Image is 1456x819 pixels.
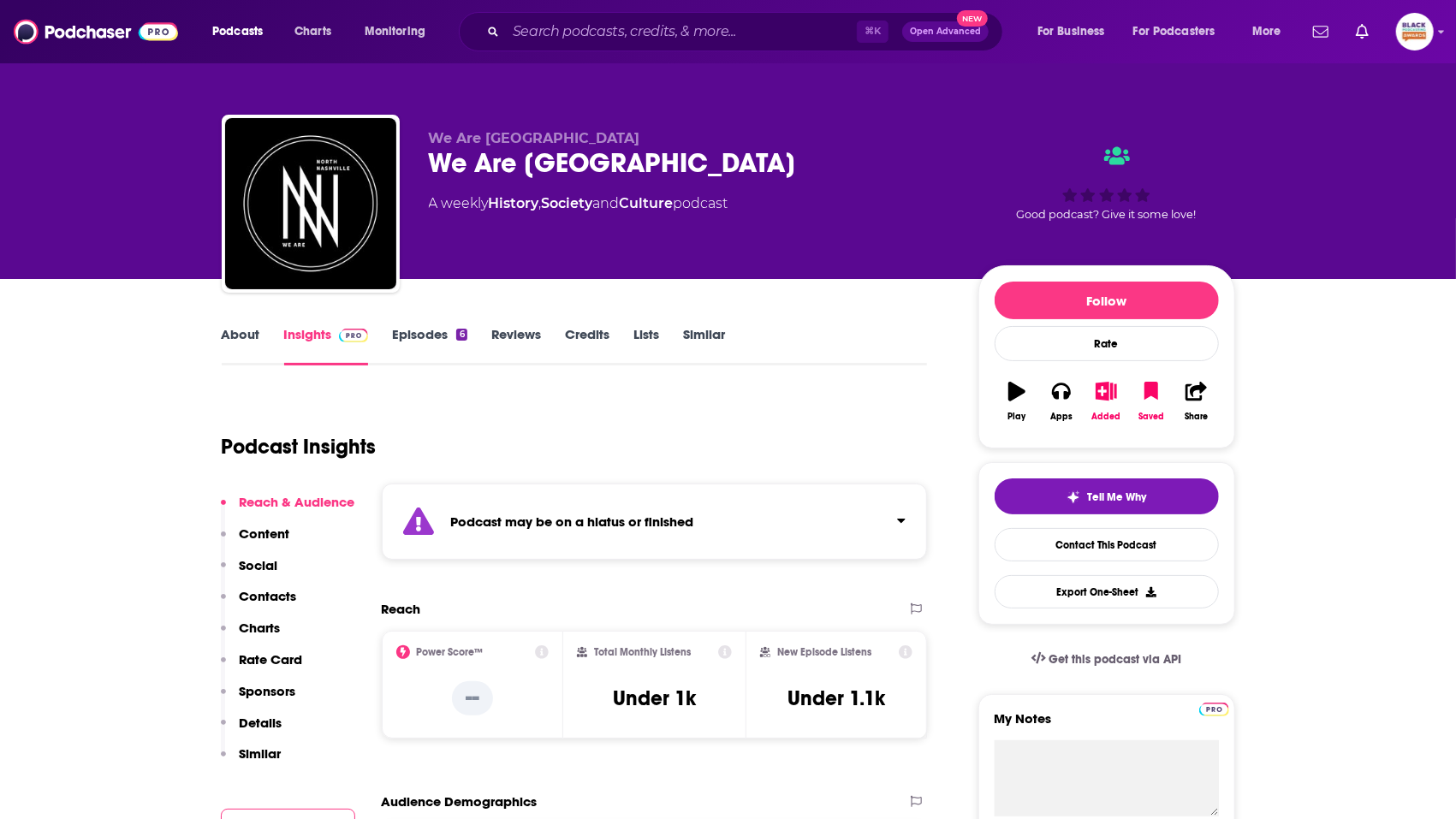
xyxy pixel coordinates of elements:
[491,326,541,365] a: Reviews
[221,588,297,620] button: Contacts
[221,715,282,746] button: Details
[1349,17,1376,46] a: Show notifications dropdown
[593,195,620,211] span: and
[978,130,1235,236] div: Good podcast? Give it some love!
[506,18,857,45] input: Search podcasts, credits, & more...
[222,326,260,365] a: About
[1007,412,1025,422] div: Play
[902,21,989,42] button: Open AdvancedNew
[240,683,296,699] p: Sponsors
[594,646,691,658] h2: Total Monthly Listens
[1396,13,1434,50] img: User Profile
[633,326,659,365] a: Lists
[995,326,1219,361] div: Rate
[353,18,448,45] button: open menu
[221,745,282,777] button: Similar
[1050,412,1073,422] div: Apps
[787,685,885,711] h3: Under 1.1k
[221,557,278,589] button: Social
[429,193,728,214] div: A weekly podcast
[339,329,369,342] img: Podchaser Pro
[1396,13,1434,50] button: Show profile menu
[777,646,871,658] h2: New Episode Listens
[200,18,285,45] button: open menu
[1067,490,1080,504] img: tell me why sparkle
[222,434,377,460] h1: Podcast Insights
[225,118,396,289] img: We Are North Nashville
[857,21,888,43] span: ⌘ K
[1084,371,1128,432] button: Added
[1240,18,1303,45] button: open menu
[212,20,263,44] span: Podcasts
[957,10,988,27] span: New
[417,646,484,658] h2: Power Score™
[995,371,1039,432] button: Play
[683,326,725,365] a: Similar
[451,513,694,530] strong: Podcast may be on a hiatus or finished
[1039,371,1084,432] button: Apps
[365,20,425,44] span: Monitoring
[382,601,421,617] h2: Reach
[1018,638,1196,680] a: Get this podcast via API
[392,326,467,365] a: Episodes6
[240,651,303,668] p: Rate Card
[240,715,282,731] p: Details
[240,557,278,573] p: Social
[456,329,467,341] div: 6
[382,793,538,810] h2: Audience Demographics
[1199,700,1229,716] a: Pro website
[221,525,290,557] button: Content
[452,681,493,715] p: --
[240,588,297,604] p: Contacts
[1017,208,1197,221] span: Good podcast? Give it some love!
[910,27,981,36] span: Open Advanced
[1252,20,1281,44] span: More
[1133,20,1215,44] span: For Podcasters
[1122,18,1240,45] button: open menu
[221,494,355,525] button: Reach & Audience
[1037,20,1105,44] span: For Business
[14,15,178,48] img: Podchaser - Follow, Share and Rate Podcasts
[240,745,282,762] p: Similar
[1185,412,1208,422] div: Share
[221,651,303,683] button: Rate Card
[995,478,1219,514] button: tell me why sparkleTell Me Why
[1025,18,1126,45] button: open menu
[294,20,331,44] span: Charts
[475,12,1019,51] div: Search podcasts, credits, & more...
[382,484,928,560] section: Click to expand status details
[995,528,1219,561] a: Contact This Podcast
[283,18,342,45] a: Charts
[221,620,281,651] button: Charts
[240,620,281,636] p: Charts
[1138,412,1164,422] div: Saved
[1396,13,1434,50] span: Logged in as blackpodcastingawards
[240,525,290,542] p: Content
[284,326,369,365] a: InsightsPodchaser Pro
[1174,371,1218,432] button: Share
[995,282,1219,319] button: Follow
[1199,703,1229,716] img: Podchaser Pro
[1129,371,1174,432] button: Saved
[613,685,696,711] h3: Under 1k
[1092,412,1121,422] div: Added
[542,195,593,211] a: Society
[995,710,1219,740] label: My Notes
[221,683,296,715] button: Sponsors
[1087,490,1146,504] span: Tell Me Why
[539,195,542,211] span: ,
[429,130,640,146] span: We Are [GEOGRAPHIC_DATA]
[240,494,355,510] p: Reach & Audience
[995,575,1219,608] button: Export One-Sheet
[1049,652,1181,667] span: Get this podcast via API
[1306,17,1335,46] a: Show notifications dropdown
[565,326,609,365] a: Credits
[620,195,674,211] a: Culture
[489,195,539,211] a: History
